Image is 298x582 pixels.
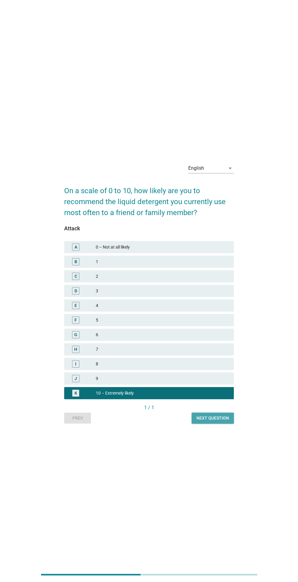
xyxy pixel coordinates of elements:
[74,317,77,323] div: F
[96,375,229,382] div: 9
[196,415,229,421] div: Next question
[96,331,229,338] div: 6
[96,273,229,280] div: 2
[74,273,77,280] div: C
[227,165,234,172] i: arrow_drop_down
[64,179,234,218] h2: On a scale of 0 to 10, how likely are you to recommend the liquid detergent you currently use mos...
[64,224,234,232] div: Attack
[74,390,77,396] div: K
[96,287,229,294] div: 3
[74,375,77,382] div: J
[96,316,229,324] div: 5
[74,288,77,294] div: D
[96,360,229,368] div: 8
[75,361,76,367] div: I
[96,258,229,265] div: 1
[188,166,204,171] div: English
[96,346,229,353] div: 7
[74,302,77,309] div: E
[74,346,77,353] div: H
[96,389,229,397] div: 10 – Extremely likely
[96,243,229,251] div: 0 – Not at all likely
[64,404,234,411] div: 1 / 1
[74,259,77,265] div: B
[96,302,229,309] div: 4
[74,244,77,250] div: A
[192,413,234,423] button: Next question
[74,332,77,338] div: G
